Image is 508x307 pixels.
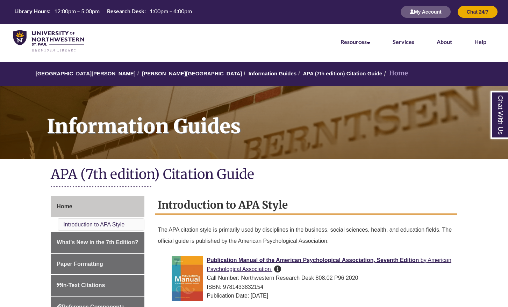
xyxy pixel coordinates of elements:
a: Help [474,38,486,45]
span: What's New in the 7th Edition? [57,239,138,245]
a: Publication Manual of the American Psychological Association, Seventh Edition by American Psychol... [207,257,451,272]
a: What's New in the 7th Edition? [51,232,144,253]
th: Library Hours: [12,7,51,15]
a: Hours Today [12,7,195,17]
button: My Account [401,6,451,18]
span: In-Text Citations [57,282,105,288]
span: American Psychological Association [207,257,451,272]
div: ISBN: 9781433832154 [172,283,451,292]
li: Home [382,68,408,78]
span: 12:00pm – 5:00pm [54,8,100,14]
button: Chat 24/7 [458,6,498,18]
a: Introduction to APA Style [63,222,124,227]
h1: Information Guides [39,86,508,150]
a: [GEOGRAPHIC_DATA][PERSON_NAME] [36,70,136,76]
h2: Introduction to APA Style [155,196,457,215]
a: APA (7th edition) Citation Guide [303,70,382,76]
p: The APA citation style is primarily used by disciplines in the business, social sciences, health,... [158,222,454,249]
a: Services [393,38,414,45]
span: Paper Formatting [57,261,103,267]
div: Publication Date: [DATE] [172,291,451,300]
div: Call Number: Northwestern Research Desk 808.02 P96 2020 [172,274,451,283]
a: Information Guides [249,70,297,76]
th: Research Desk: [104,7,147,15]
span: Home [57,203,72,209]
h1: APA (7th edition) Citation Guide [51,166,457,184]
table: Hours Today [12,7,195,16]
a: My Account [401,9,451,15]
span: Publication Manual of the American Psychological Association, Seventh Edition [207,257,419,263]
span: by [421,257,427,263]
a: [PERSON_NAME][GEOGRAPHIC_DATA] [142,70,242,76]
a: Chat 24/7 [458,9,498,15]
a: Paper Formatting [51,254,144,275]
a: Home [51,196,144,217]
span: 1:00pm – 4:00pm [150,8,192,14]
a: About [437,38,452,45]
img: UNWSP Library Logo [13,30,84,52]
a: In-Text Citations [51,275,144,296]
a: Resources [341,38,370,45]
